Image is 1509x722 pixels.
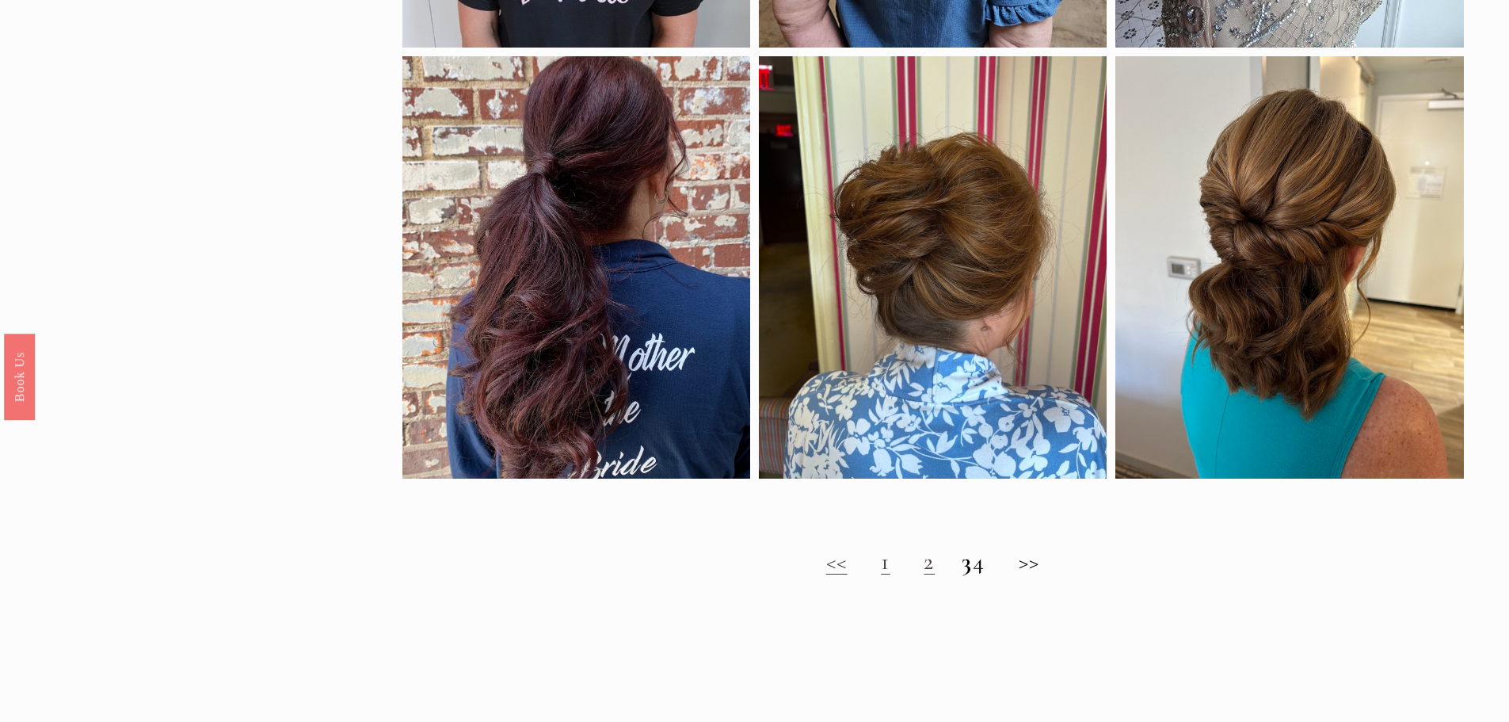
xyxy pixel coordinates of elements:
[4,333,35,419] a: Book Us
[881,547,890,576] a: 1
[924,547,935,576] a: 2
[962,547,973,576] strong: 3
[826,547,848,576] a: <<
[402,548,1464,576] h2: 4 >>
